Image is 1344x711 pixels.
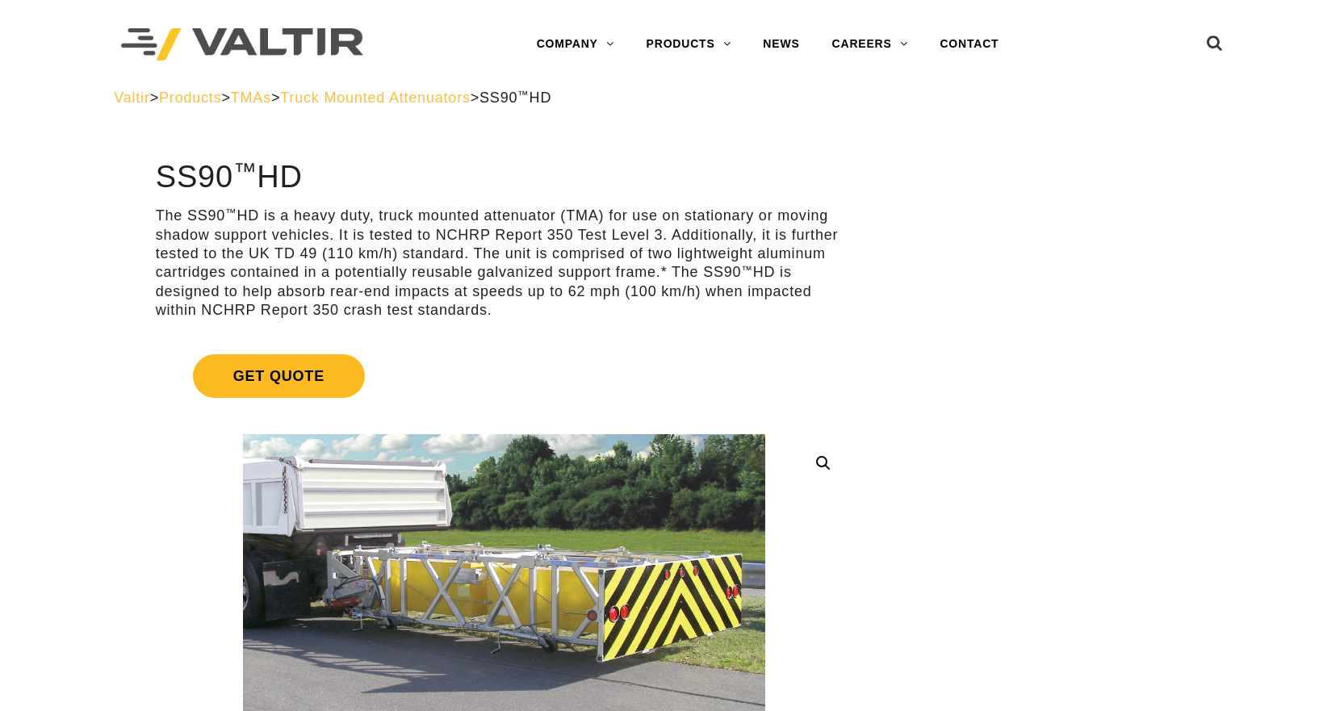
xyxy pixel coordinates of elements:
[479,90,551,106] span: SS90 HD
[741,264,752,276] sup: ™
[521,28,630,61] a: COMPANY
[225,207,237,219] sup: ™
[630,28,747,61] a: PRODUCTS
[747,28,815,61] a: NEWS
[114,90,149,106] a: Valtir
[280,90,470,106] a: Truck Mounted Attenuators
[121,28,363,61] img: Valtir
[156,161,852,194] h1: SS90 HD
[156,207,852,320] p: The SS90 HD is a heavy duty, truck mounted attenuator (TMA) for use on stationary or moving shado...
[156,335,852,417] a: Get Quote
[517,89,529,101] sup: ™
[233,158,257,184] sup: ™
[159,90,221,106] a: Products
[231,90,271,106] a: TMAs
[193,354,365,398] span: Get Quote
[923,28,1015,61] a: CONTACT
[816,28,924,61] a: CAREERS
[114,89,1230,107] div: > > > >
